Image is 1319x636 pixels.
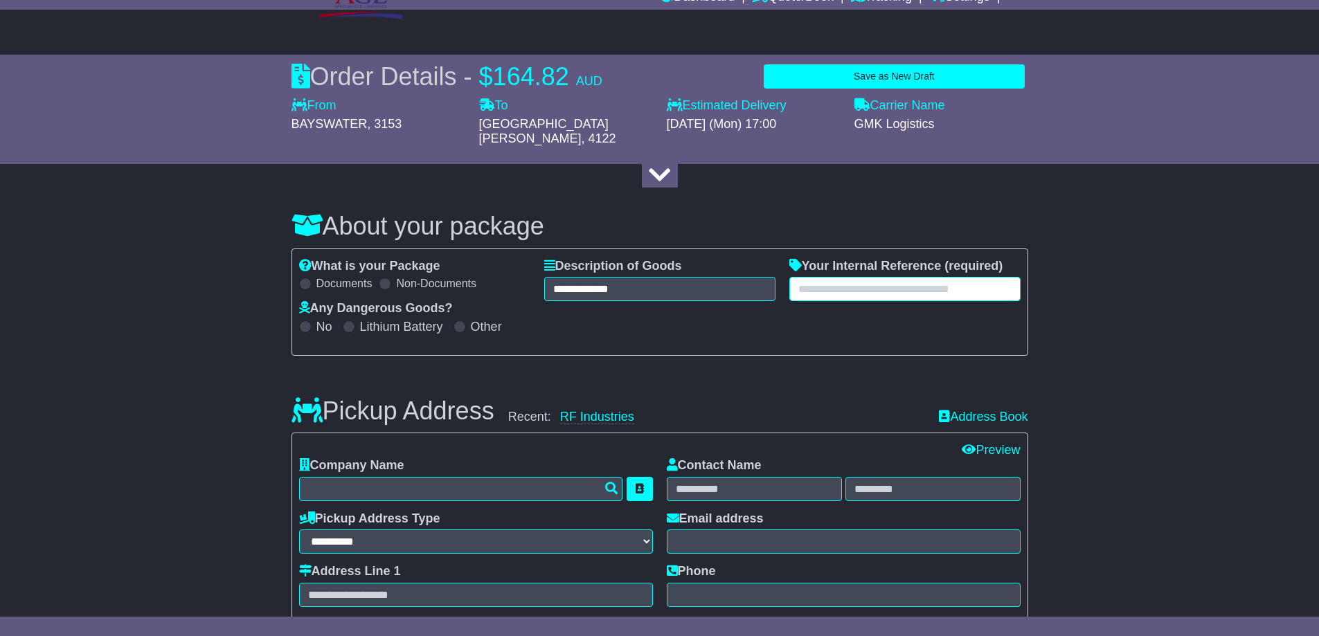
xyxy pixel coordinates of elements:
label: What is your Package [299,259,440,274]
span: , 3153 [367,117,402,131]
a: RF Industries [560,410,634,424]
div: [DATE] (Mon) 17:00 [667,117,841,132]
label: Carrier Name [854,98,945,113]
span: [GEOGRAPHIC_DATA][PERSON_NAME] [479,117,609,146]
div: GMK Logistics [854,117,1028,132]
label: Estimated Delivery [667,98,841,113]
label: Phone [667,564,716,579]
span: BAYSWATER [291,117,368,131]
label: Other [471,320,502,335]
label: Any Dangerous Goods? [299,301,453,316]
label: Email address [667,511,764,527]
label: No [316,320,332,335]
a: Preview [962,443,1020,457]
span: 164.82 [493,62,569,91]
span: $ [479,62,493,91]
button: Save as New Draft [764,64,1024,89]
label: Non-Documents [396,277,476,290]
label: Your Internal Reference (required) [789,259,1003,274]
label: Company Name [299,458,404,473]
span: , 4122 [582,131,616,145]
label: To [479,98,508,113]
label: Pickup Address Type [299,511,440,527]
label: Documents [316,277,373,290]
h3: Pickup Address [291,397,494,425]
div: Recent: [508,410,926,425]
label: Lithium Battery [360,320,443,335]
div: Order Details - [291,62,602,91]
span: AUD [576,74,602,88]
label: From [291,98,337,113]
h3: About your package [291,212,1028,240]
label: Address Line 1 [299,564,401,579]
a: Address Book [939,410,1028,425]
label: Description of Goods [544,259,682,274]
label: Contact Name [667,458,762,473]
